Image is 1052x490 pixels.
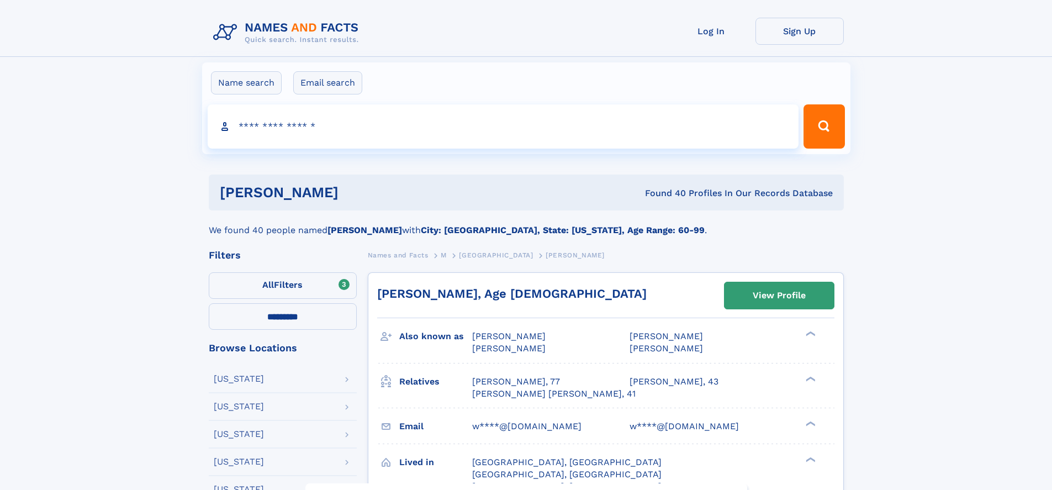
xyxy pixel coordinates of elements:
[667,18,755,45] a: Log In
[725,282,834,309] a: View Profile
[293,71,362,94] label: Email search
[472,343,546,354] span: [PERSON_NAME]
[630,331,703,341] span: [PERSON_NAME]
[399,453,472,472] h3: Lived in
[803,420,816,427] div: ❯
[209,18,368,48] img: Logo Names and Facts
[803,104,844,149] button: Search Button
[459,251,533,259] span: [GEOGRAPHIC_DATA]
[209,343,357,353] div: Browse Locations
[803,375,816,382] div: ❯
[208,104,799,149] input: search input
[472,331,546,341] span: [PERSON_NAME]
[755,18,844,45] a: Sign Up
[327,225,402,235] b: [PERSON_NAME]
[753,283,806,308] div: View Profile
[803,330,816,338] div: ❯
[803,456,816,463] div: ❯
[262,280,274,290] span: All
[214,375,264,383] div: [US_STATE]
[220,186,492,199] h1: [PERSON_NAME]
[459,248,533,262] a: [GEOGRAPHIC_DATA]
[209,210,844,237] div: We found 40 people named with .
[214,430,264,439] div: [US_STATE]
[472,376,560,388] a: [PERSON_NAME], 77
[630,343,703,354] span: [PERSON_NAME]
[214,402,264,411] div: [US_STATE]
[368,248,429,262] a: Names and Facts
[630,376,718,388] a: [PERSON_NAME], 43
[399,417,472,436] h3: Email
[214,457,264,466] div: [US_STATE]
[399,372,472,391] h3: Relatives
[472,457,662,467] span: [GEOGRAPHIC_DATA], [GEOGRAPHIC_DATA]
[491,187,833,199] div: Found 40 Profiles In Our Records Database
[377,287,647,301] a: [PERSON_NAME], Age [DEMOGRAPHIC_DATA]
[546,251,605,259] span: [PERSON_NAME]
[399,327,472,346] h3: Also known as
[209,272,357,299] label: Filters
[441,251,447,259] span: M
[421,225,705,235] b: City: [GEOGRAPHIC_DATA], State: [US_STATE], Age Range: 60-99
[211,71,282,94] label: Name search
[209,250,357,260] div: Filters
[472,469,662,480] span: [GEOGRAPHIC_DATA], [GEOGRAPHIC_DATA]
[441,248,447,262] a: M
[472,388,636,400] a: [PERSON_NAME] [PERSON_NAME], 41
